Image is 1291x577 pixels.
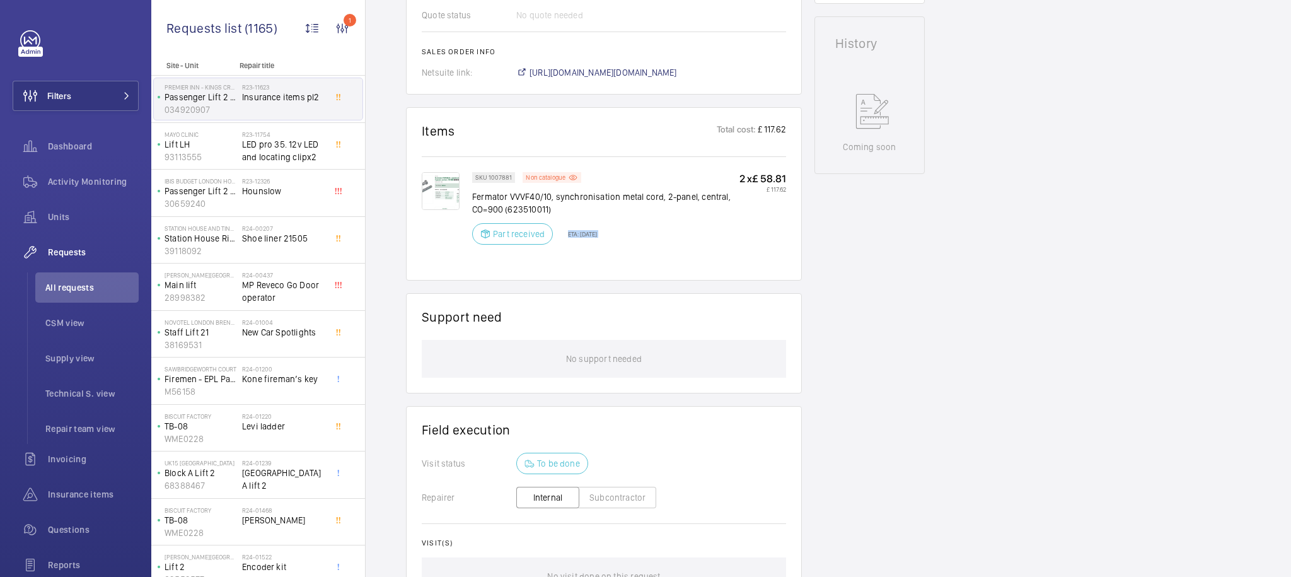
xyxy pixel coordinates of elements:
p: ETA: [DATE] [560,230,597,238]
p: [PERSON_NAME][GEOGRAPHIC_DATA] [165,271,237,279]
span: Invoicing [48,453,139,465]
span: Requests [48,246,139,259]
p: Total cost: [717,123,756,139]
h2: R23-12326 [242,177,325,185]
p: Staff Lift 21 [165,326,237,339]
span: Insurance items pl2 [242,91,325,103]
button: Internal [516,487,579,508]
span: Reports [48,559,139,571]
p: M56158 [165,385,237,398]
span: Requests list [166,20,245,36]
h2: R24-01220 [242,412,325,420]
span: Supply view [45,352,139,364]
h1: Items [422,123,455,139]
p: TB-08 [165,420,237,433]
h2: R24-01239 [242,459,325,467]
p: Main lift [165,279,237,291]
h2: R24-01468 [242,506,325,514]
span: Questions [48,523,139,536]
p: Non catalogue [526,175,565,180]
p: WME0228 [165,433,237,445]
span: Kone fireman’s key [242,373,325,385]
span: [URL][DOMAIN_NAME][DOMAIN_NAME] [530,66,677,79]
button: Filters [13,81,139,111]
h2: R24-00437 [242,271,325,279]
h1: Support need [422,309,502,325]
p: £ 117.62 [756,123,786,139]
p: Passenger Lift 2 (Middle at Bottom) [165,91,237,103]
p: Fermator VVVF40/10, synchronisation metal cord, 2-panel, central, CO=900 (623510011) [472,190,739,216]
span: Levi ladder [242,420,325,433]
span: Repair team view [45,423,139,435]
h2: R24-01522 [242,553,325,561]
p: Biscuit Factory [165,506,237,514]
span: Shoe liner 21505 [242,232,325,245]
img: a9KRB9-eC4IAKWkhuUYOgr4sHtxXVB3Uz0u3k17tWQRK4L39.png [422,172,460,210]
p: £ 117.62 [739,185,786,193]
p: SKU 1007881 [475,175,512,180]
p: 68388467 [165,479,237,492]
p: Premier Inn - Kings Cross [165,83,237,91]
span: CSM view [45,317,139,329]
p: No support needed [566,340,642,378]
span: LED pro 35. 12v LED and locating clipx2 [242,138,325,163]
p: Lift LH [165,138,237,151]
span: Activity Monitoring [48,175,139,188]
h2: R24-01200 [242,365,325,373]
h2: Visit(s) [422,539,786,547]
h2: Sales order info [422,47,786,56]
span: Dashboard [48,140,139,153]
p: Firemen - EPL Passenger Lift No 1 L/H side of building [165,373,237,385]
p: Mayo Clinic [165,131,237,138]
span: Filters [47,90,71,102]
span: MP Reveco Go Door operator [242,279,325,304]
a: [URL][DOMAIN_NAME][DOMAIN_NAME] [516,66,677,79]
p: [PERSON_NAME][GEOGRAPHIC_DATA] [165,553,237,561]
p: Station House Right Hand Lift [165,232,237,245]
p: Passenger Lift 2 R/H [165,185,237,197]
p: UK15 [GEOGRAPHIC_DATA] [165,459,237,467]
h1: History [835,37,904,50]
p: 034920907 [165,103,237,116]
h2: R23-11623 [242,83,325,91]
p: Coming soon [843,141,896,153]
p: 39118092 [165,245,237,257]
p: 2 x £ 58.81 [739,172,786,185]
button: Subcontractor [579,487,656,508]
p: Biscuit Factory [165,412,237,420]
span: Hounslow [242,185,325,197]
span: [GEOGRAPHIC_DATA] A lift 2 [242,467,325,492]
p: Lift 2 [165,561,237,573]
h2: R24-01004 [242,318,325,326]
p: Repair title [240,61,323,70]
p: Sawbridgeworth Court [165,365,237,373]
h2: R24-00207 [242,224,325,232]
p: Part received [493,228,545,240]
p: 30659240 [165,197,237,210]
p: 93113555 [165,151,237,163]
p: WME0228 [165,527,237,539]
p: Site - Unit [151,61,234,70]
p: To be done [537,457,580,470]
h2: R23-11754 [242,131,325,138]
p: 38169531 [165,339,237,351]
p: NOVOTEL LONDON BRENTFORD [165,318,237,326]
span: [PERSON_NAME] [242,514,325,527]
span: Insurance items [48,488,139,501]
p: Block A Lift 2 [165,467,237,479]
p: TB-08 [165,514,237,527]
p: IBIS BUDGET LONDON HOUNSLOW [165,177,237,185]
p: Station House and Tinderbox [165,224,237,232]
span: New Car Spotlights [242,326,325,339]
h1: Field execution [422,422,786,438]
span: Units [48,211,139,223]
p: 28998382 [165,291,237,304]
span: Technical S. view [45,387,139,400]
span: All requests [45,281,139,294]
span: Encoder kit [242,561,325,573]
